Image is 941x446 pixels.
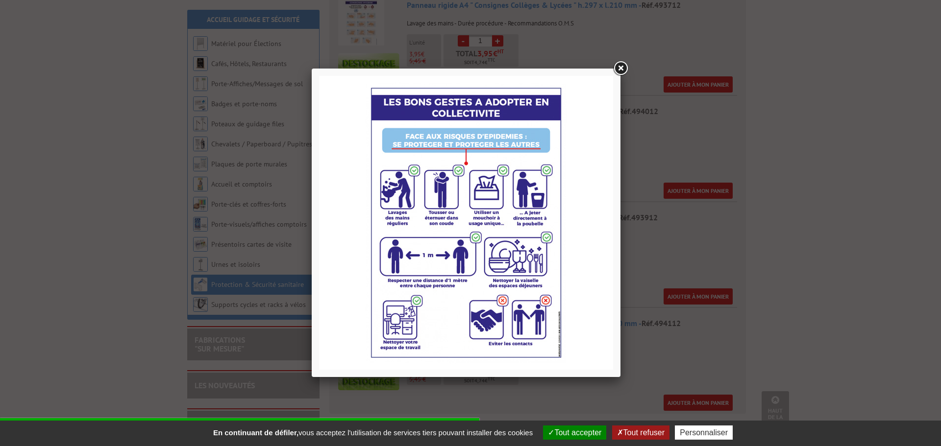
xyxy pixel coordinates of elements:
[675,425,733,440] button: Personnaliser (fenêtre modale)
[213,428,298,437] strong: En continuant de défiler,
[208,428,538,437] span: vous acceptez l'utilisation de services tiers pouvant installer des cookies
[612,425,669,440] button: Tout refuser
[612,60,629,77] a: Close
[543,425,606,440] button: Tout accepter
